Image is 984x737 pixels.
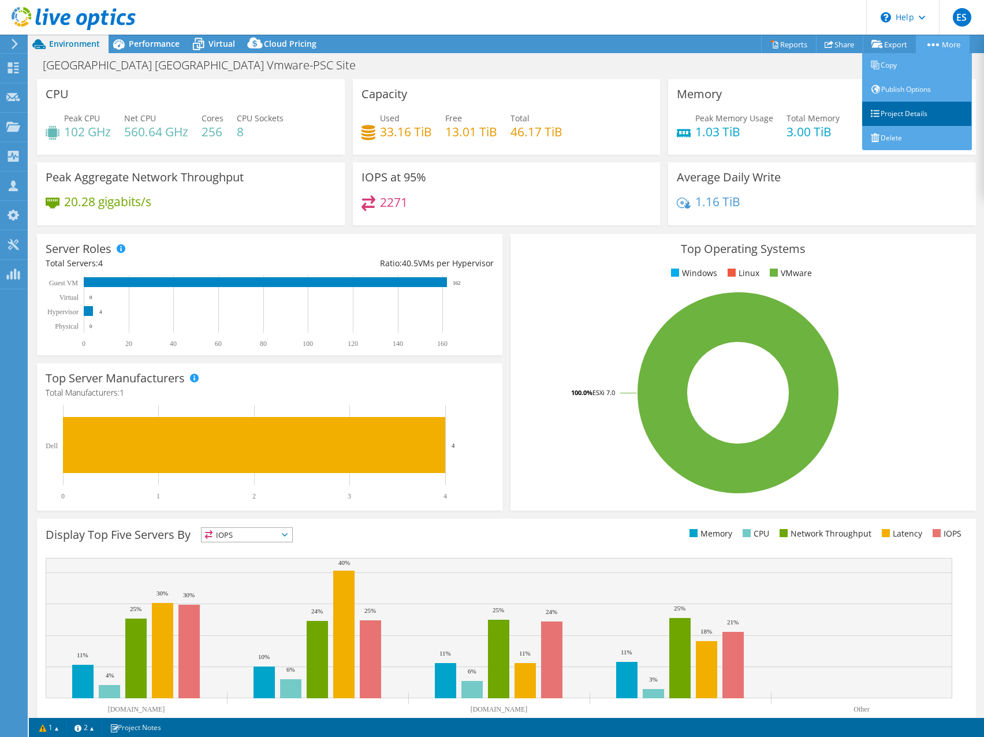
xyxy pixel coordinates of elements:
text: [DOMAIN_NAME] [471,705,528,713]
li: CPU [740,527,769,540]
text: 11% [621,649,632,656]
text: 60 [215,340,222,348]
text: 0 [82,340,85,348]
li: Memory [687,527,732,540]
h4: 13.01 TiB [445,125,497,138]
text: 2 [252,492,256,500]
text: 18% [700,628,712,635]
h3: Server Roles [46,243,111,255]
h4: 1.03 TiB [695,125,773,138]
text: 80 [260,340,267,348]
h4: 3.00 TiB [787,125,840,138]
h4: 33.16 TiB [380,125,432,138]
text: 4% [106,672,114,679]
text: 30% [156,590,168,597]
span: Peak Memory Usage [695,113,773,124]
h3: Peak Aggregate Network Throughput [46,171,244,184]
h4: 8 [237,125,284,138]
li: VMware [767,267,812,280]
svg: \n [881,12,891,23]
text: 11% [439,650,451,657]
text: 10% [258,653,270,660]
a: Delete [862,126,972,150]
a: Copy [862,53,972,77]
div: Ratio: VMs per Hypervisor [270,257,494,270]
h1: [GEOGRAPHIC_DATA] [GEOGRAPHIC_DATA] Vmware-PSC Site [38,59,374,72]
span: Used [380,113,400,124]
h4: 256 [202,125,223,138]
h3: Top Operating Systems [519,243,967,255]
h3: IOPS at 95% [361,171,426,184]
text: 25% [674,605,685,612]
text: 11% [77,652,88,658]
h3: Top Server Manufacturers [46,372,185,385]
text: Virtual [59,293,79,301]
span: IOPS [202,528,292,542]
a: Export [863,35,916,53]
text: 30% [183,591,195,598]
h3: Average Daily Write [677,171,781,184]
li: Windows [668,267,717,280]
text: 100 [303,340,313,348]
span: Free [445,113,462,124]
h4: 1.16 TiB [695,195,740,208]
h4: 2271 [380,196,408,209]
text: Other [853,705,869,713]
div: Total Servers: [46,257,270,270]
text: 4 [99,309,102,315]
text: 24% [546,608,557,615]
text: 11% [519,650,531,657]
text: Dell [46,442,58,450]
li: IOPS [930,527,961,540]
text: 40% [338,559,350,566]
h4: 46.17 TiB [510,125,562,138]
h3: Memory [677,88,722,100]
li: Linux [725,267,759,280]
text: [DOMAIN_NAME] [108,705,165,713]
text: 40 [170,340,177,348]
h4: Total Manufacturers: [46,386,494,399]
li: Latency [879,527,922,540]
h3: Capacity [361,88,407,100]
span: Virtual [208,38,235,49]
span: 4 [98,258,103,269]
h4: 560.64 GHz [124,125,188,138]
text: 160 [437,340,448,348]
text: 6% [468,668,476,675]
h4: 102 GHz [64,125,111,138]
text: 20 [125,340,132,348]
text: 0 [90,295,92,300]
a: Share [816,35,863,53]
tspan: 100.0% [571,388,592,397]
text: 1 [156,492,160,500]
h4: 20.28 gigabits/s [64,195,151,208]
text: 3% [649,676,658,683]
span: Cores [202,113,223,124]
a: Project Details [862,102,972,126]
tspan: ESXi 7.0 [592,388,615,397]
text: 0 [90,323,92,329]
text: Hypervisor [47,308,79,316]
text: 3 [348,492,351,500]
span: Cloud Pricing [264,38,316,49]
text: [DOMAIN_NAME] [289,717,346,725]
text: 24% [311,608,323,615]
span: Total Memory [787,113,840,124]
text: 0 [61,492,65,500]
text: 162 [453,280,461,286]
text: 21% [727,619,739,626]
span: 1 [120,387,124,398]
text: Physical [55,322,79,330]
text: 25% [493,606,504,613]
text: 25% [130,605,141,612]
span: Peak CPU [64,113,100,124]
a: 2 [66,720,102,735]
text: Guest VM [49,279,78,287]
h3: CPU [46,88,69,100]
span: Environment [49,38,100,49]
text: 120 [348,340,358,348]
text: 4 [443,492,447,500]
span: Total [510,113,530,124]
text: [DOMAIN_NAME] [652,717,709,725]
span: ES [953,8,971,27]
